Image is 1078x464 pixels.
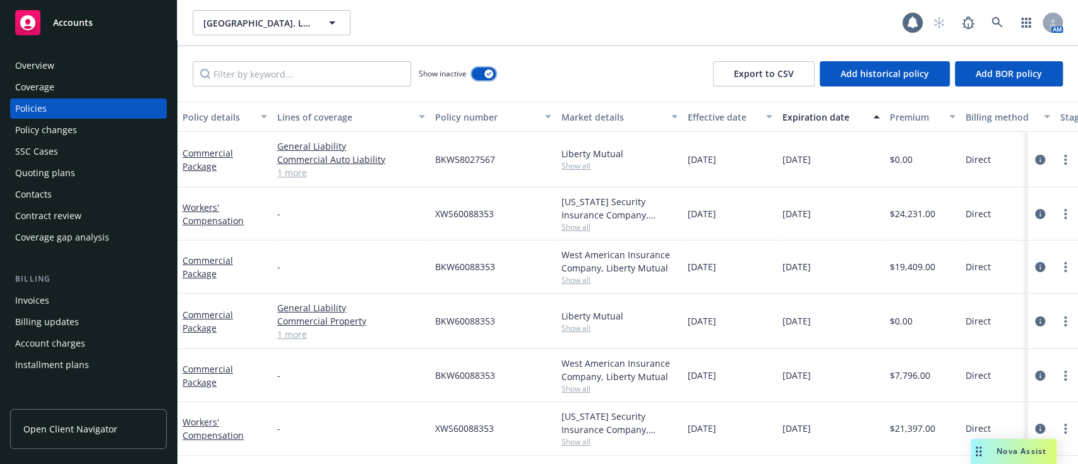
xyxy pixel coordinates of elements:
div: Contract review [15,206,81,226]
div: Billing [10,273,167,285]
button: Policy number [430,102,556,132]
span: [DATE] [782,314,811,328]
a: circleInformation [1033,259,1048,275]
a: General Liability [277,140,425,153]
a: Commercial Package [183,147,233,172]
a: Policies [10,98,167,119]
a: more [1058,314,1073,329]
a: Accounts [10,5,167,40]
a: circleInformation [1033,152,1048,167]
a: Start snowing [926,10,952,35]
button: Market details [556,102,683,132]
span: Show inactive [419,68,467,79]
a: more [1058,368,1073,383]
div: Policy number [435,110,537,124]
a: Commercial Package [183,363,233,388]
div: Policy details [183,110,253,124]
div: [US_STATE] Security Insurance Company, Liberty Mutual [561,195,678,222]
button: Export to CSV [713,61,815,86]
div: West American Insurance Company, Liberty Mutual [561,248,678,275]
a: Commercial Auto Liability [277,153,425,166]
span: [DATE] [688,153,716,166]
button: Expiration date [777,102,885,132]
a: more [1058,421,1073,436]
a: Commercial Package [183,309,233,334]
span: Show all [561,383,678,394]
a: Quoting plans [10,163,167,183]
div: Market details [561,110,664,124]
span: $24,231.00 [890,207,935,220]
a: circleInformation [1033,314,1048,329]
span: - [277,207,280,220]
span: BKW60088353 [435,314,495,328]
span: BKW60088353 [435,260,495,273]
span: - [277,422,280,435]
a: Overview [10,56,167,76]
div: Quoting plans [15,163,75,183]
div: Billing method [966,110,1036,124]
span: [DATE] [782,369,811,382]
a: Workers' Compensation [183,201,244,227]
button: Add BOR policy [955,61,1063,86]
span: [DATE] [782,207,811,220]
span: BKW60088353 [435,369,495,382]
a: Switch app [1014,10,1039,35]
div: West American Insurance Company, Liberty Mutual [561,357,678,383]
span: Nova Assist [997,446,1046,456]
span: Direct [966,153,991,166]
span: Accounts [53,18,93,28]
button: Add historical policy [820,61,950,86]
a: Policy changes [10,120,167,140]
span: Show all [561,275,678,285]
a: Commercial Property [277,314,425,328]
div: Premium [890,110,942,124]
span: $19,409.00 [890,260,935,273]
div: Liberty Mutual [561,147,678,160]
span: Add historical policy [841,68,929,80]
span: [DATE] [782,260,811,273]
a: Coverage gap analysis [10,227,167,247]
div: Policy changes [15,120,77,140]
div: Coverage gap analysis [15,227,109,247]
a: Account charges [10,333,167,354]
span: Show all [561,436,678,447]
span: [DATE] [688,422,716,435]
button: Nova Assist [971,439,1057,464]
a: Search [985,10,1010,35]
span: [DATE] [688,369,716,382]
button: Billing method [961,102,1055,132]
button: Premium [885,102,961,132]
span: Open Client Navigator [23,422,117,436]
div: Coverage [15,77,54,97]
span: $0.00 [890,314,913,328]
a: circleInformation [1033,368,1048,383]
div: Expiration date [782,110,866,124]
span: Show all [561,160,678,171]
div: Installment plans [15,355,89,375]
a: General Liability [277,301,425,314]
input: Filter by keyword... [193,61,411,86]
span: Direct [966,260,991,273]
div: Account charges [15,333,85,354]
button: Effective date [683,102,777,132]
span: [DATE] [688,260,716,273]
span: [DATE] [688,207,716,220]
a: more [1058,206,1073,222]
span: - [277,369,280,382]
span: XWS60088353 [435,207,494,220]
div: [US_STATE] Security Insurance Company, Liberty Mutual [561,410,678,436]
span: [DATE] [688,314,716,328]
a: Contract review [10,206,167,226]
button: Lines of coverage [272,102,430,132]
span: [DATE] [782,422,811,435]
span: - [277,260,280,273]
span: $21,397.00 [890,422,935,435]
span: Direct [966,422,991,435]
div: Liberty Mutual [561,309,678,323]
span: BKW58027567 [435,153,495,166]
span: Add BOR policy [976,68,1042,80]
a: Workers' Compensation [183,416,244,441]
div: Overview [15,56,54,76]
div: Contacts [15,184,52,205]
a: Contacts [10,184,167,205]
